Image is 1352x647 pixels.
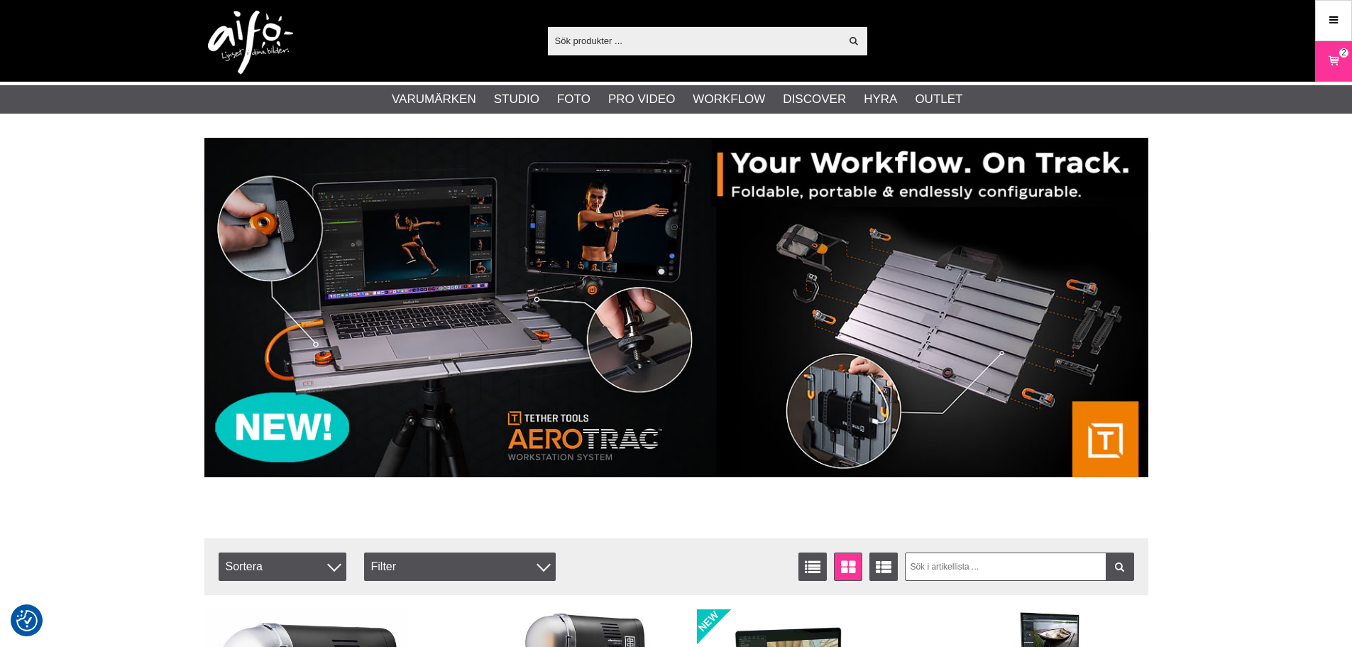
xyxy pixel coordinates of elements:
span: Sortera [219,553,346,581]
img: Annons:007 banner-header-aerotrac-1390x500.jpg [204,138,1148,477]
a: Studio [494,90,539,109]
a: Utökad listvisning [869,553,898,581]
a: Workflow [693,90,765,109]
a: Listvisning [798,553,827,581]
a: Filtrera [1106,553,1134,581]
span: 2 [1341,46,1346,59]
a: Pro Video [608,90,675,109]
img: logo.png [208,11,293,75]
div: Filter [364,553,556,581]
input: Sök i artikellista ... [905,553,1134,581]
a: 2 [1316,45,1351,78]
a: Outlet [915,90,962,109]
a: Foto [557,90,590,109]
button: Samtyckesinställningar [16,608,38,634]
a: Fönstervisning [834,553,862,581]
a: Varumärken [392,90,476,109]
a: Discover [783,90,846,109]
img: Revisit consent button [16,610,38,631]
input: Sök produkter ... [548,30,841,51]
a: Hyra [864,90,897,109]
